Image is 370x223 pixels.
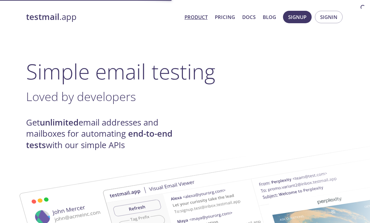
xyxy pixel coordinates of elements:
h1: Simple email testing [26,59,344,84]
button: Signup [283,11,312,23]
a: Docs [242,13,256,21]
strong: end-to-end tests [26,128,172,150]
a: testmail.app [26,11,179,23]
a: Blog [263,13,276,21]
strong: testmail [26,11,59,23]
h4: Get email addresses and mailboxes for automating with our simple APIs [26,117,185,151]
button: Signin [315,11,343,23]
strong: unlimited [40,117,79,128]
a: Product [185,13,208,21]
span: Signup [288,13,306,21]
a: Pricing [215,13,235,21]
span: Signin [320,13,337,21]
span: Loved by developers [26,88,136,105]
